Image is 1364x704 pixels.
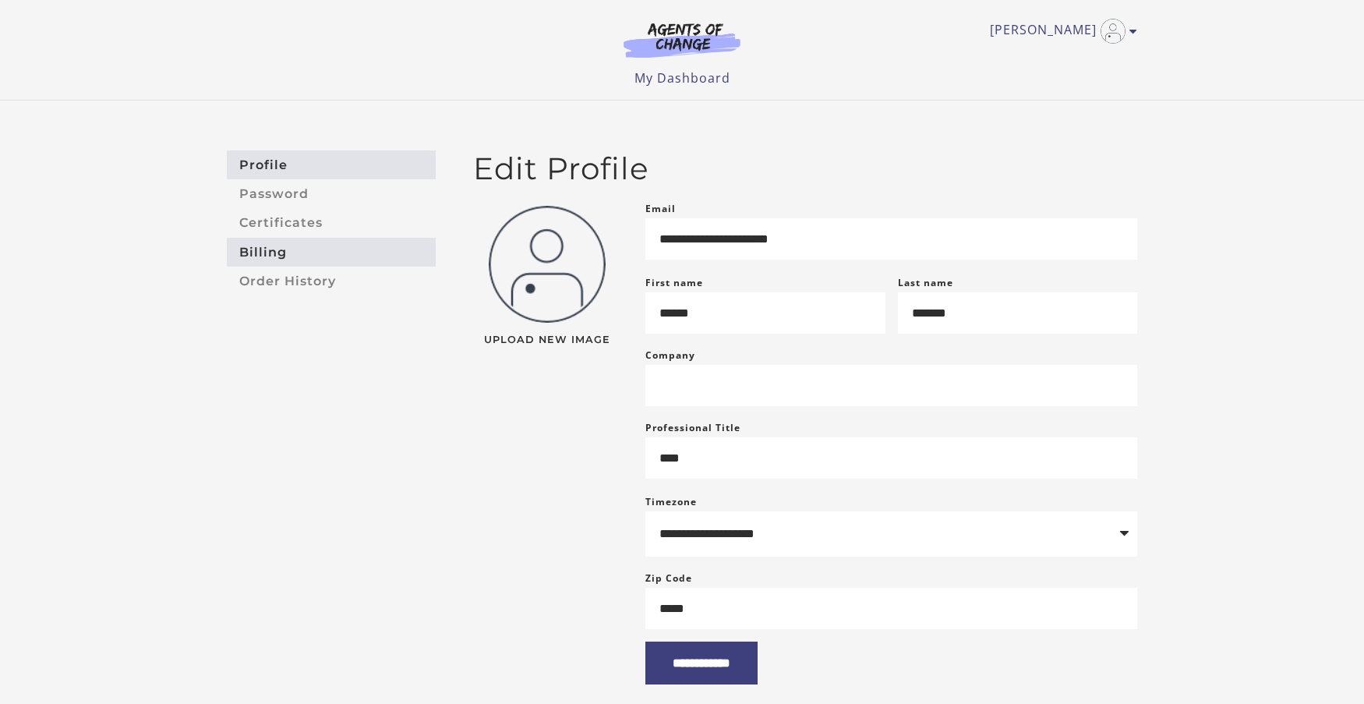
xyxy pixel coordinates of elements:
label: Email [645,200,676,218]
label: Professional Title [645,419,740,437]
label: Company [645,346,695,365]
a: Profile [227,150,436,179]
h2: Edit Profile [473,150,1137,187]
label: Last name [898,276,953,289]
a: Order History [227,267,436,295]
label: Timezone [645,495,697,508]
a: My Dashboard [634,69,730,87]
a: Password [227,179,436,208]
img: Agents of Change Logo [607,22,757,58]
label: Zip Code [645,569,692,588]
span: Upload New Image [473,335,620,345]
a: Toggle menu [990,19,1129,44]
a: Billing [227,238,436,267]
a: Certificates [227,209,436,238]
label: First name [645,276,703,289]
